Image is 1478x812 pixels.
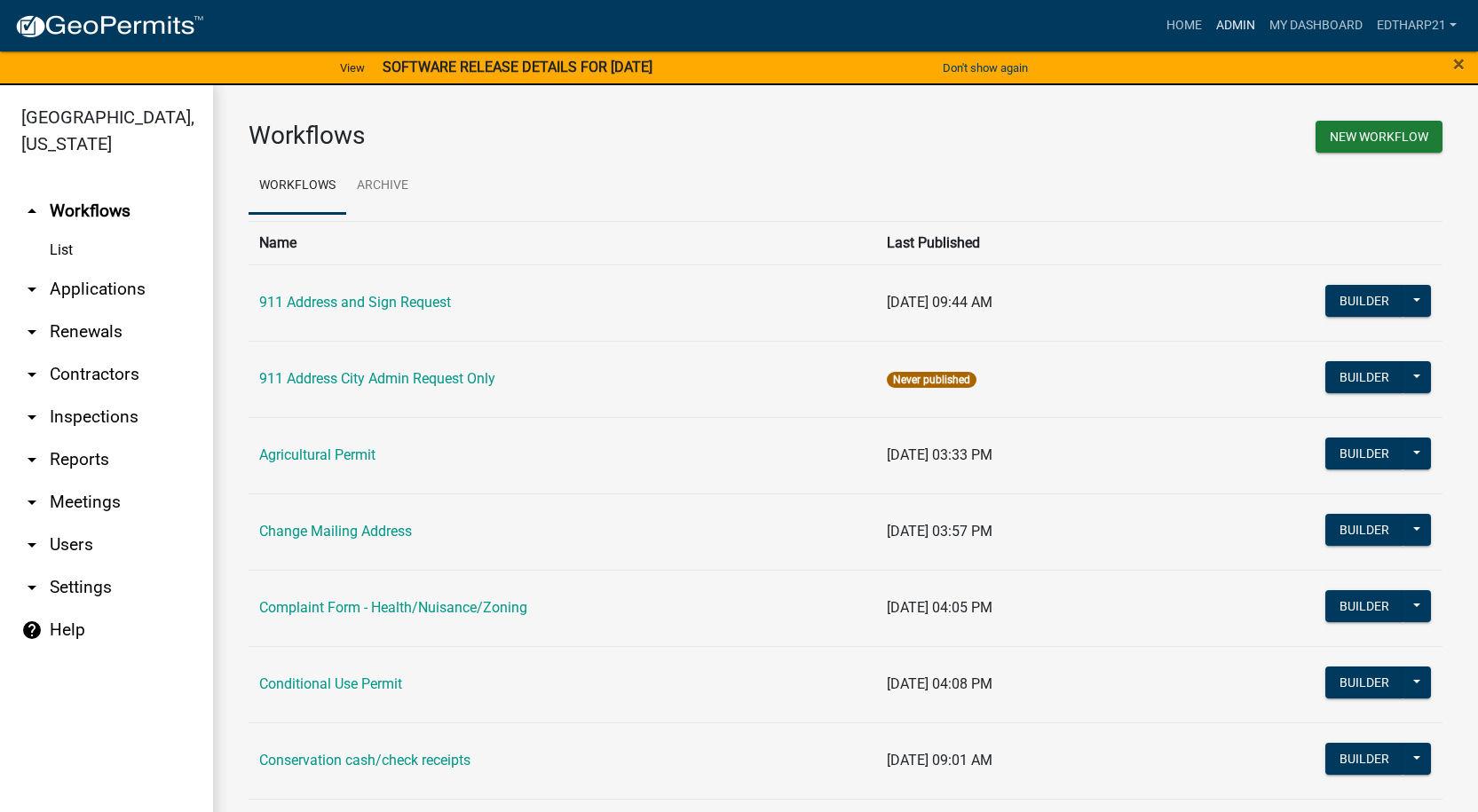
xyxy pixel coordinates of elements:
[887,294,992,311] span: [DATE] 09:44 AM
[1325,743,1403,775] button: Builder
[249,121,833,151] h3: Workflows
[1262,9,1370,43] a: My Dashboard
[1453,53,1465,75] button: Close
[887,372,976,388] span: Never published
[887,675,992,692] span: [DATE] 04:08 PM
[1209,9,1262,43] a: Admin
[259,752,470,769] a: Conservation cash/check receipts
[259,294,451,311] a: 911 Address and Sign Request
[1159,9,1209,43] a: Home
[1325,285,1403,317] button: Builder
[249,158,346,215] a: Workflows
[21,492,43,513] i: arrow_drop_down
[21,577,43,598] i: arrow_drop_down
[346,158,419,215] a: Archive
[249,221,876,264] th: Name
[21,364,43,385] i: arrow_drop_down
[21,279,43,300] i: arrow_drop_down
[1325,438,1403,469] button: Builder
[21,321,43,343] i: arrow_drop_down
[936,53,1035,83] button: Don't show again
[259,523,412,540] a: Change Mailing Address
[21,534,43,556] i: arrow_drop_down
[21,201,43,222] i: arrow_drop_up
[21,449,43,470] i: arrow_drop_down
[1325,666,1403,698] button: Builder
[1370,9,1464,43] a: EdTharp21
[1325,514,1403,546] button: Builder
[887,599,992,616] span: [DATE] 04:05 PM
[383,59,652,75] strong: SOFTWARE RELEASE DETAILS FOR [DATE]
[1325,590,1403,622] button: Builder
[887,752,992,769] span: [DATE] 09:01 AM
[1316,121,1442,153] button: New Workflow
[887,523,992,540] span: [DATE] 03:57 PM
[333,53,372,83] a: View
[21,406,43,428] i: arrow_drop_down
[259,675,402,692] a: Conditional Use Permit
[259,599,527,616] a: Complaint Form - Health/Nuisance/Zoning
[876,221,1223,264] th: Last Published
[887,446,992,463] span: [DATE] 03:33 PM
[259,370,495,387] a: 911 Address City Admin Request Only
[1453,51,1465,76] span: ×
[259,446,375,463] a: Agricultural Permit
[1325,361,1403,393] button: Builder
[21,619,43,641] i: help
